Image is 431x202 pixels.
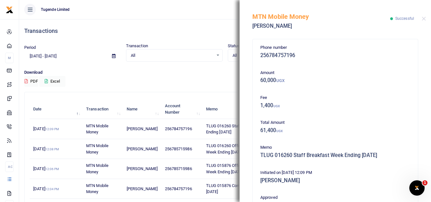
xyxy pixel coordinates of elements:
span: MTN Mobile Money [86,163,108,174]
small: 12:09 PM [45,127,59,131]
h5: MTN Mobile Money [252,13,390,20]
small: UGX [273,104,280,108]
small: UGX [276,129,283,133]
th: Memo: activate to sort column ascending [203,99,284,119]
small: UGX [276,78,285,83]
p: Download [24,69,426,76]
span: Tugende Limited [38,7,72,12]
span: 256784757196 [165,186,192,191]
a: logo-small logo-large logo-large [6,7,13,12]
span: 256785715986 [165,166,192,171]
iframe: Intercom live chat [409,180,425,196]
p: Amount [260,70,410,76]
span: [DATE] [33,146,59,151]
p: Initiated on [DATE] 12:09 PM [260,169,410,176]
span: [DATE] [33,126,59,131]
li: M [5,53,14,63]
button: PDF [24,76,38,87]
span: [PERSON_NAME] [127,146,158,151]
small: 12:04 PM [45,187,59,191]
button: Excel [39,76,65,87]
h4: Transactions [24,27,426,34]
h5: TLUG 016260 Staff Breakfast Week Ending [DATE] [260,152,410,159]
h5: 256784757196 [260,52,410,59]
span: MTN Mobile Money [86,143,108,154]
span: [DATE] [33,166,59,171]
span: MTN Mobile Money [86,123,108,135]
button: Close [422,17,426,21]
h5: 61,400 [260,127,410,134]
span: Successful [395,16,414,21]
span: [PERSON_NAME] [127,166,158,171]
span: All [131,52,213,59]
span: TLUG 016260 Staff Breakfast Week Ending [DATE] [206,123,272,135]
label: Status [228,43,240,49]
span: MTN Mobile Money [86,183,108,194]
label: Period [24,44,36,51]
h5: [PERSON_NAME] [252,23,390,29]
th: Date: activate to sort column descending [30,99,83,119]
span: [DATE] [33,186,59,191]
p: Phone number [260,44,410,51]
input: select period [24,51,107,62]
small: 12:06 PM [45,167,59,171]
img: logo-small [6,6,13,14]
span: [PERSON_NAME] [127,126,158,131]
h5: [PERSON_NAME] [260,177,410,184]
span: 256785715986 [165,146,192,151]
span: [PERSON_NAME] [127,186,158,191]
label: Transaction [126,43,148,49]
span: TLUG 016260 Office Drinking Water Week Ending [DATE] [206,143,272,154]
small: 12:08 PM [45,147,59,151]
p: Total Amount [260,119,410,126]
li: Ac [5,161,14,172]
h5: 60,000 [260,77,410,84]
span: TLUG 015876 Compound Brooms Week [DATE] [206,183,279,194]
span: 1 [422,180,427,185]
p: Approved [260,194,410,201]
h5: 1,400 [260,102,410,109]
p: Memo [260,144,410,151]
th: Account Number: activate to sort column ascending [161,99,202,119]
span: TLUG 015876 Office Drinking Water Week Ending [DATE] [206,163,272,174]
th: Transaction: activate to sort column ascending [83,99,123,119]
p: Fee [260,94,410,101]
th: Name: activate to sort column ascending [123,99,161,119]
span: 256784757196 [165,126,192,131]
span: All [233,52,315,59]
